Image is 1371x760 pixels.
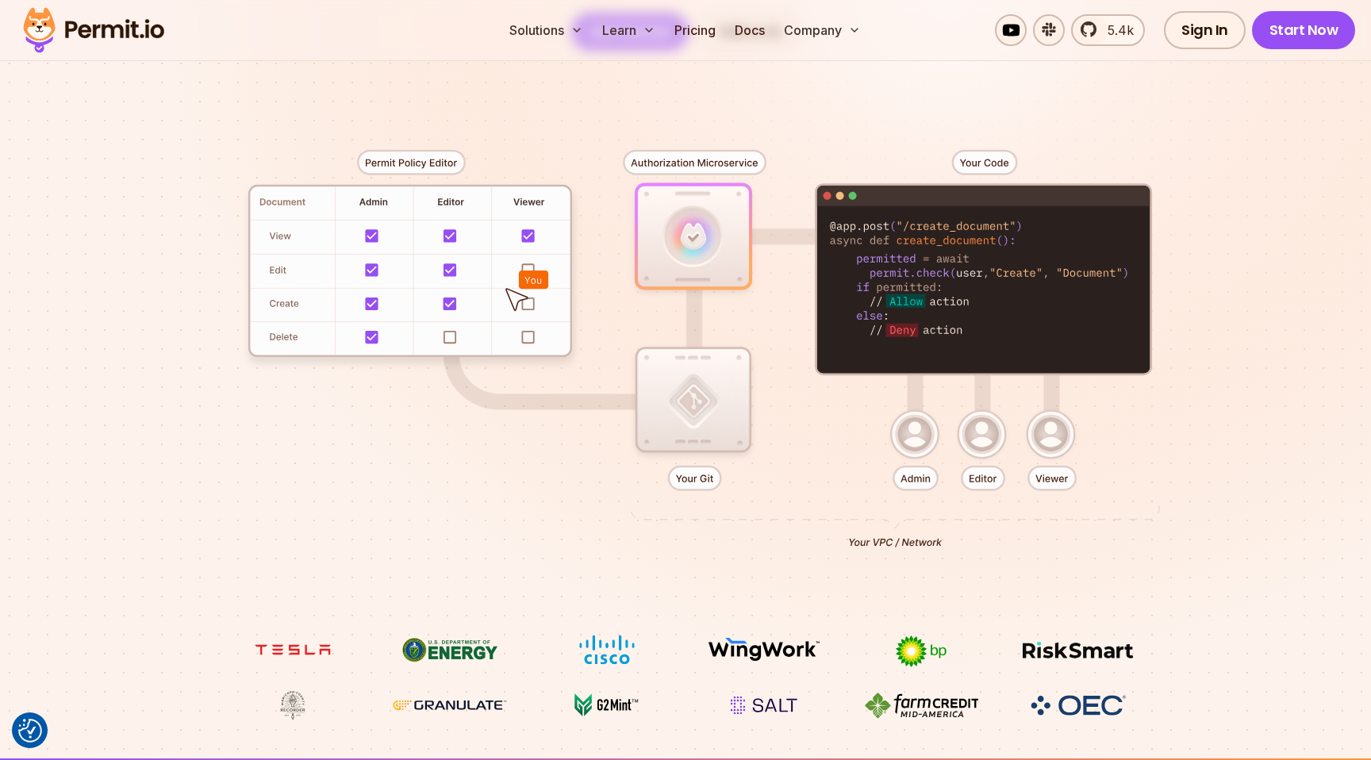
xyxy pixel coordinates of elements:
[1164,11,1246,49] a: Sign In
[705,690,824,720] img: salt
[1252,11,1356,49] a: Start Now
[668,14,722,46] a: Pricing
[18,719,42,743] img: Revisit consent button
[778,14,867,46] button: Company
[503,14,589,46] button: Solutions
[1027,693,1129,718] img: OEC
[705,635,824,665] img: Wingwork
[233,635,352,665] img: tesla
[862,690,981,720] img: Farm Credit
[1019,635,1138,665] img: Risksmart
[18,719,42,743] button: Consent Preferences
[390,690,509,720] img: Granulate
[1098,21,1134,40] span: 5.4k
[862,635,981,668] img: bp
[16,3,171,57] img: Permit logo
[390,635,509,665] img: US department of energy
[1071,14,1145,46] a: 5.4k
[728,14,771,46] a: Docs
[547,690,666,720] img: G2mint
[233,690,352,720] img: Maricopa County Recorder\'s Office
[596,14,662,46] button: Learn
[547,635,666,665] img: Cisco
